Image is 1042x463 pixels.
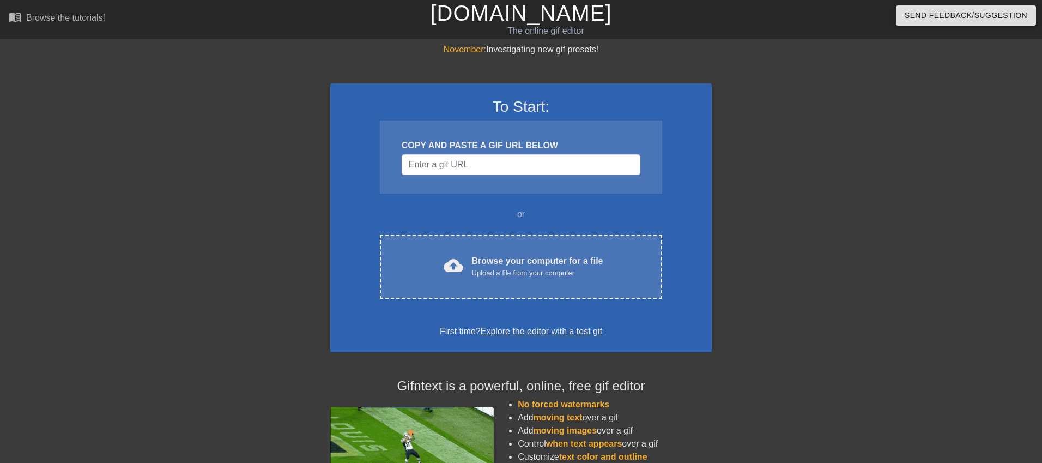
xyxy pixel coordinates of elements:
[26,13,105,22] div: Browse the tutorials!
[344,98,698,116] h3: To Start:
[534,426,597,435] span: moving images
[344,325,698,338] div: First time?
[330,43,712,56] div: Investigating new gif presets!
[444,45,486,54] span: November:
[9,10,22,23] span: menu_book
[472,255,603,279] div: Browse your computer for a file
[359,208,683,221] div: or
[444,256,463,275] span: cloud_upload
[534,413,583,422] span: moving text
[559,452,647,461] span: text color and outline
[9,10,105,27] a: Browse the tutorials!
[518,400,609,409] span: No forced watermarks
[402,139,640,152] div: COPY AND PASTE A GIF URL BELOW
[402,154,640,175] input: Username
[905,9,1027,22] span: Send Feedback/Suggestion
[546,439,622,448] span: when text appears
[330,378,712,394] h4: Gifntext is a powerful, online, free gif editor
[518,411,712,424] li: Add over a gif
[518,437,712,450] li: Control over a gif
[896,5,1036,26] button: Send Feedback/Suggestion
[430,1,611,25] a: [DOMAIN_NAME]
[472,268,603,279] div: Upload a file from your computer
[518,424,712,437] li: Add over a gif
[353,25,738,38] div: The online gif editor
[481,327,602,336] a: Explore the editor with a test gif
